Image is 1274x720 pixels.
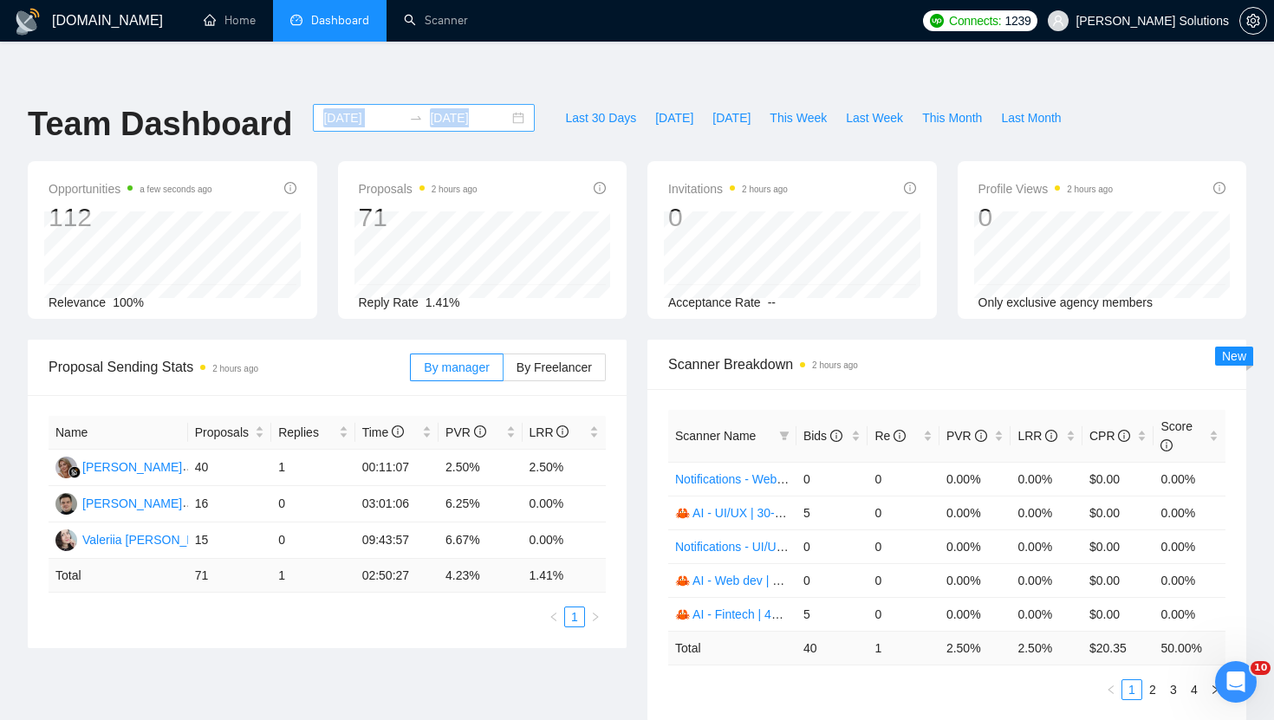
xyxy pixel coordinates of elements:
[1121,679,1142,700] li: 1
[668,201,788,234] div: 0
[796,462,868,496] td: 0
[868,597,939,631] td: 0
[426,295,460,309] span: 1.41%
[530,425,569,439] span: LRR
[939,496,1011,529] td: 0.00%
[188,416,271,450] th: Proposals
[523,559,607,593] td: 1.41 %
[594,182,606,194] span: info-circle
[271,416,354,450] th: Replies
[556,425,569,438] span: info-circle
[55,532,225,546] a: VRValeriia [PERSON_NAME]
[1164,680,1183,699] a: 3
[439,450,522,486] td: 2.50%
[424,360,489,374] span: By manager
[430,108,509,127] input: End date
[922,108,982,127] span: This Month
[742,185,788,194] time: 2 hours ago
[874,429,906,443] span: Re
[278,423,335,442] span: Replies
[646,104,703,132] button: [DATE]
[1011,496,1082,529] td: 0.00%
[1082,563,1154,597] td: $0.00
[1154,563,1225,597] td: 0.00%
[585,606,606,627] li: Next Page
[82,530,225,549] div: Valeriia [PERSON_NAME]
[949,11,1001,30] span: Connects:
[1239,14,1267,28] a: setting
[978,178,1114,199] span: Profile Views
[1082,462,1154,496] td: $0.00
[1052,15,1064,27] span: user
[439,559,522,593] td: 4.23 %
[188,486,271,522] td: 16
[195,423,251,442] span: Proposals
[1067,185,1113,194] time: 2 hours ago
[49,295,106,309] span: Relevance
[556,104,646,132] button: Last 30 Days
[1185,680,1204,699] a: 4
[543,606,564,627] button: left
[1101,679,1121,700] button: left
[768,295,776,309] span: --
[712,108,751,127] span: [DATE]
[359,178,478,199] span: Proposals
[939,563,1011,597] td: 0.00%
[675,574,848,587] a: 🦀 AI - Web dev | 41-45 | Dmitry
[1106,684,1116,695] span: left
[939,631,1011,665] td: 2.50 %
[1184,679,1205,700] li: 4
[359,201,478,234] div: 71
[392,425,404,438] span: info-circle
[939,597,1011,631] td: 0.00%
[1205,679,1225,700] button: right
[55,529,77,551] img: VR
[668,295,761,309] span: Acceptance Rate
[355,450,439,486] td: 00:11:07
[82,494,182,513] div: [PERSON_NAME]
[1154,529,1225,563] td: 0.00%
[55,493,77,515] img: DC
[868,496,939,529] td: 0
[1082,529,1154,563] td: $0.00
[1011,462,1082,496] td: 0.00%
[978,295,1154,309] span: Only exclusive agency members
[362,425,404,439] span: Time
[1154,496,1225,529] td: 0.00%
[585,606,606,627] button: right
[1240,14,1266,28] span: setting
[796,529,868,563] td: 0
[55,459,182,473] a: MC[PERSON_NAME]
[565,607,584,626] a: 1
[271,559,354,593] td: 1
[904,182,916,194] span: info-circle
[796,597,868,631] td: 5
[1251,661,1271,675] span: 10
[474,425,486,438] span: info-circle
[1154,631,1225,665] td: 50.00 %
[668,178,788,199] span: Invitations
[1210,684,1220,695] span: right
[543,606,564,627] li: Previous Page
[1082,496,1154,529] td: $0.00
[930,14,944,28] img: upwork-logo.png
[1004,11,1030,30] span: 1239
[776,423,793,449] span: filter
[82,457,182,477] div: [PERSON_NAME]
[1160,419,1193,452] span: Score
[1213,182,1225,194] span: info-circle
[1011,631,1082,665] td: 2.50 %
[188,522,271,559] td: 15
[1011,597,1082,631] td: 0.00%
[28,104,292,145] h1: Team Dashboard
[1239,7,1267,35] button: setting
[675,607,830,621] a: 🦀 AI - Fintech | 45+ | Dmitry
[668,631,796,665] td: Total
[830,430,842,442] span: info-circle
[939,462,1011,496] td: 0.00%
[439,522,522,559] td: 6.67%
[1215,661,1257,703] iframe: Intercom live chat
[271,450,354,486] td: 1
[359,295,419,309] span: Reply Rate
[271,486,354,522] td: 0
